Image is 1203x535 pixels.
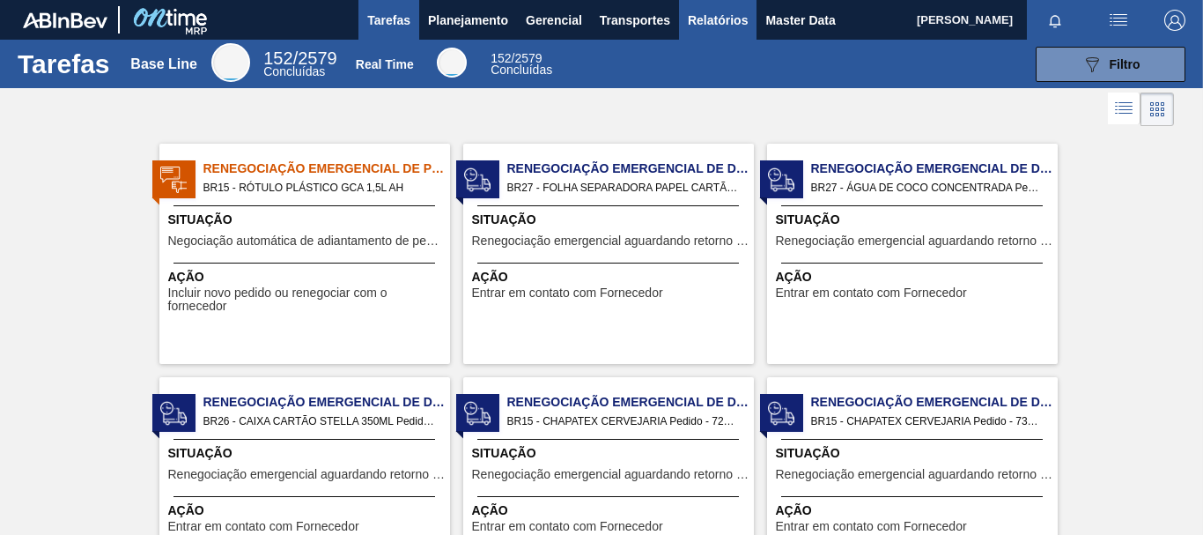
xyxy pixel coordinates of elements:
[472,286,663,300] span: Entrar em contato com Fornecedor
[776,286,967,300] span: Entrar em contato com Fornecedor
[491,51,511,65] span: 152
[168,211,446,229] span: Situação
[526,10,582,31] span: Gerencial
[776,268,1053,286] span: Ação
[765,10,835,31] span: Master Data
[507,412,740,431] span: BR15 - CHAPATEX CERVEJARIA Pedido - 721850
[437,48,467,78] div: Real Time
[203,393,450,412] span: Renegociação Emergencial de Data
[263,64,325,78] span: Concluídas
[1108,10,1129,31] img: userActions
[367,10,410,31] span: Tarefas
[472,211,749,229] span: Situação
[472,520,663,533] span: Entrar em contato com Fornecedor
[168,234,446,248] span: Negociação automática de adiantamento de pedido recusada pelo fornecedor
[23,12,107,28] img: TNhmsLtSVTkK8tSr43FrP2fwEKptu5GPRR3wAAAABJRU5ErkJggg==
[472,502,749,520] span: Ação
[168,502,446,520] span: Ação
[168,468,446,481] span: Renegociação emergencial aguardando retorno Fornecedor
[507,178,740,197] span: BR27 - FOLHA SEPARADORA PAPEL CARTÃO Pedido - 2004528
[428,10,508,31] span: Planejamento
[472,268,749,286] span: Ação
[491,53,552,76] div: Real Time
[1140,93,1174,126] div: Visão em Cards
[168,444,446,463] span: Situação
[203,160,450,178] span: Renegociação Emergencial de Pedido Recusada
[1036,47,1185,82] button: Filtro
[776,444,1053,463] span: Situação
[263,48,292,68] span: 152
[168,268,446,286] span: Ação
[211,43,250,82] div: Base Line
[491,51,542,65] span: / 2579
[263,51,336,78] div: Base Line
[811,178,1044,197] span: BR27 - ÁGUA DE COCO CONCENTRADA Pedido - 633752
[507,160,754,178] span: Renegociação Emergencial de Data
[776,520,967,533] span: Entrar em contato com Fornecedor
[776,234,1053,248] span: Renegociação emergencial aguardando retorno Fornecedor
[768,400,794,427] img: status
[130,56,197,72] div: Base Line
[263,48,336,68] span: / 2579
[811,412,1044,431] span: BR15 - CHAPATEX CERVEJARIA Pedido - 734697
[776,211,1053,229] span: Situação
[472,468,749,481] span: Renegociação emergencial aguardando retorno Fornecedor
[776,468,1053,481] span: Renegociação emergencial aguardando retorno Fornecedor
[600,10,670,31] span: Transportes
[768,167,794,193] img: status
[1027,8,1083,33] button: Notificações
[203,412,436,431] span: BR26 - CAIXA CARTÃO STELLA 350ML Pedido - 2003100
[507,393,754,412] span: Renegociação Emergencial de Data
[18,54,110,74] h1: Tarefas
[168,286,446,314] span: Incluir novo pedido ou renegociar com o fornecedor
[688,10,748,31] span: Relatórios
[203,178,436,197] span: BR15 - RÓTULO PLÁSTICO GCA 1,5L AH
[811,393,1058,412] span: Renegociação Emergencial de Data
[1110,57,1140,71] span: Filtro
[1108,93,1140,126] div: Visão em Lista
[464,400,491,427] img: status
[160,400,187,427] img: status
[491,63,552,77] span: Concluídas
[472,234,749,248] span: Renegociação emergencial aguardando retorno Fornecedor
[160,167,187,193] img: status
[168,520,359,533] span: Entrar em contato com Fornecedor
[356,57,414,71] div: Real Time
[1164,10,1185,31] img: Logout
[776,502,1053,520] span: Ação
[811,160,1058,178] span: Renegociação Emergencial de Data
[472,444,749,463] span: Situação
[464,167,491,193] img: status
